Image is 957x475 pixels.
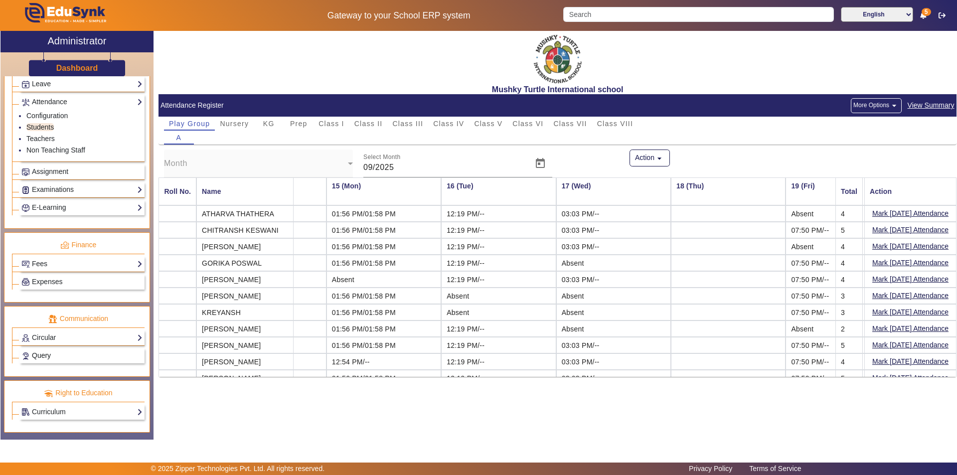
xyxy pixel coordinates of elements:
[48,35,107,47] h2: Administrator
[326,353,441,370] td: 12:54 PM/--
[671,177,786,205] th: 18 (Thu)
[220,120,249,127] span: Nursery
[786,370,900,386] td: 07:50 PM/--
[441,304,556,320] td: Absent
[26,135,55,143] a: Teachers
[835,304,863,320] mat-cell: 3
[533,33,583,85] img: f2cfa3ea-8c3d-4776-b57d-4b8cb03411bc
[21,350,143,361] a: Query
[684,462,737,475] a: Privacy Policy
[441,177,556,205] th: 16 (Tue)
[786,177,900,205] th: 19 (Fri)
[60,241,69,250] img: finance.png
[26,123,54,131] a: Students
[326,370,441,386] td: 01:56 PM/01:58 PM
[835,177,863,205] mat-header-cell: Total
[786,337,900,353] td: 07:50 PM/--
[290,120,308,127] span: Prep
[851,98,902,113] button: More Options
[835,320,863,337] mat-cell: 2
[151,464,325,474] p: © 2025 Zipper Technologies Pvt. Ltd. All rights reserved.
[196,304,294,320] mat-cell: KREYANSH
[326,288,441,304] td: 01:56 PM/01:58 PM
[556,353,671,370] td: 03:03 PM/--
[556,337,671,353] td: 03:03 PM/--
[871,273,950,286] button: Mark [DATE] Attendance
[196,177,294,205] mat-header-cell: Name
[441,353,556,370] td: 12:19 PM/--
[56,63,99,73] a: Dashboard
[597,120,633,127] span: Class VIII
[196,320,294,337] mat-cell: [PERSON_NAME]
[32,351,51,359] span: Query
[441,288,556,304] td: Absent
[907,100,955,111] span: View Summary
[441,271,556,288] td: 12:19 PM/--
[433,120,464,127] span: Class IV
[889,101,899,111] mat-icon: arrow_drop_down
[553,120,587,127] span: Class VII
[835,288,863,304] mat-cell: 3
[786,353,900,370] td: 07:50 PM/--
[326,205,441,222] td: 01:56 PM/01:58 PM
[871,306,950,318] button: Mark [DATE] Attendance
[263,120,275,127] span: KG
[0,31,154,52] a: Administrator
[835,255,863,271] mat-cell: 4
[22,168,29,176] img: Assignments.png
[196,222,294,238] mat-cell: CHITRANSH KESWANI
[56,63,98,73] h3: Dashboard
[786,205,900,222] td: Absent
[835,238,863,255] mat-cell: 4
[786,255,900,271] td: 07:50 PM/--
[441,370,556,386] td: 12:19 PM/--
[326,320,441,337] td: 01:56 PM/01:58 PM
[563,7,833,22] input: Search
[871,339,950,351] button: Mark [DATE] Attendance
[871,372,950,384] button: Mark [DATE] Attendance
[786,222,900,238] td: 07:50 PM/--
[326,304,441,320] td: 01:56 PM/01:58 PM
[630,150,670,166] button: Action
[169,120,210,127] span: Play Group
[12,314,145,324] p: Communication
[441,320,556,337] td: 12:19 PM/--
[196,205,294,222] mat-cell: ATHARVA THATHERA
[556,288,671,304] td: Absent
[556,177,671,205] th: 17 (Wed)
[556,320,671,337] td: Absent
[245,10,553,21] h5: Gateway to your School ERP system
[12,388,145,398] p: Right to Education
[835,353,863,370] mat-cell: 4
[196,353,294,370] mat-cell: [PERSON_NAME]
[786,304,900,320] td: 07:50 PM/--
[326,177,441,205] th: 15 (Mon)
[326,222,441,238] td: 01:56 PM/01:58 PM
[26,146,85,154] a: Non Teaching Staff
[744,462,806,475] a: Terms of Service
[556,255,671,271] td: Absent
[835,222,863,238] mat-cell: 5
[556,304,671,320] td: Absent
[556,205,671,222] td: 03:03 PM/--
[12,240,145,250] p: Finance
[922,8,931,16] span: 5
[871,240,950,253] button: Mark [DATE] Attendance
[871,257,950,269] button: Mark [DATE] Attendance
[159,177,196,205] mat-header-cell: Roll No.
[786,320,900,337] td: Absent
[871,207,950,220] button: Mark [DATE] Attendance
[26,112,68,120] a: Configuration
[871,322,950,335] button: Mark [DATE] Attendance
[512,120,543,127] span: Class VI
[786,288,900,304] td: 07:50 PM/--
[196,255,294,271] mat-cell: GORIKA POSWAL
[319,120,344,127] span: Class I
[864,177,957,205] mat-header-cell: Action
[21,166,143,177] a: Assignment
[441,205,556,222] td: 12:19 PM/--
[48,315,57,323] img: communication.png
[326,255,441,271] td: 01:56 PM/01:58 PM
[196,271,294,288] mat-cell: [PERSON_NAME]
[326,271,441,288] td: Absent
